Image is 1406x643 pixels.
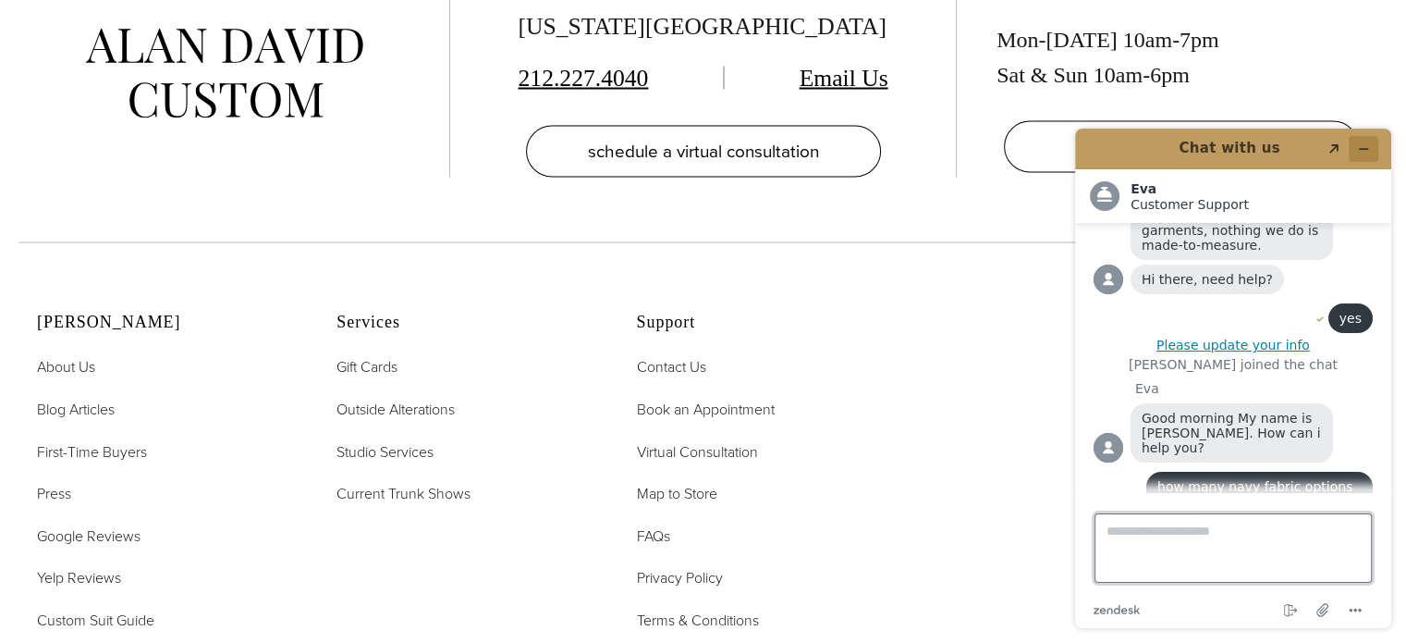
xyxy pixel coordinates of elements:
[636,355,705,377] span: Contact Us
[800,64,888,91] a: Email Us
[37,355,95,377] span: About Us
[37,398,115,419] span: Blog Articles
[336,481,471,505] a: Current Trunk Shows
[336,355,397,377] span: Gift Cards
[41,13,79,30] span: Chat
[37,354,290,631] nav: Alan David Footer Nav
[336,354,590,504] nav: Services Footer Nav
[636,608,758,632] a: Terms & Conditions
[636,524,669,548] a: FAQs
[37,397,115,421] a: Blog Articles
[636,439,757,464] a: Virtual Consultation
[37,566,121,587] span: Yelp Reviews
[37,354,95,378] a: About Us
[636,354,705,378] a: Contact Us
[636,398,774,419] span: Book an Appointment
[336,354,397,378] a: Gift Cards
[336,482,471,503] span: Current Trunk Shows
[37,440,147,462] span: First-Time Buyers
[37,481,71,505] a: Press
[1004,120,1359,172] a: book an appointment
[636,312,889,332] h2: Support
[636,565,722,589] a: Privacy Policy
[37,565,121,589] a: Yelp Reviews
[336,440,434,462] span: Studio Services
[996,21,1366,93] div: Mon-[DATE] 10am-7pm Sat & Sun 10am-6pm
[37,439,147,464] a: First-Time Buyers
[37,312,290,332] h2: [PERSON_NAME]
[336,312,590,332] h2: Services
[336,397,455,421] a: Outside Alterations
[636,481,716,505] a: Map to Store
[588,137,819,164] span: schedule a virtual consultation
[636,566,722,587] span: Privacy Policy
[37,524,141,548] a: Google Reviews
[37,608,154,632] a: Custom Suit Guide
[636,609,758,630] span: Terms & Conditions
[86,28,363,117] img: alan david custom
[336,439,434,464] a: Studio Services
[636,482,716,503] span: Map to Store
[37,482,71,503] span: Press
[636,525,669,546] span: FAQs
[519,64,649,91] a: 212.227.4040
[336,398,455,419] span: Outside Alterations
[636,397,774,421] a: Book an Appointment
[636,440,757,462] span: Virtual Consultation
[37,609,154,630] span: Custom Suit Guide
[1060,114,1406,643] iframe: Find more information here
[526,125,881,177] a: schedule a virtual consultation
[37,525,141,546] span: Google Reviews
